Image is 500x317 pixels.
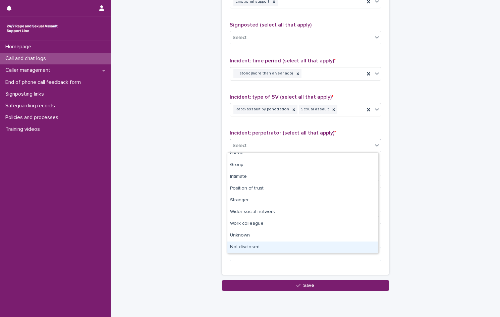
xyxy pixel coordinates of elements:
div: Intimate [227,171,378,183]
div: Not disclosed [227,242,378,253]
p: Training videos [3,126,45,133]
div: Unknown [227,230,378,242]
p: Policies and processes [3,114,64,121]
span: Save [303,283,314,288]
p: Caller management [3,67,56,73]
img: rhQMoQhaT3yELyF149Cw [5,22,59,35]
div: Select... [233,142,249,149]
div: Select... [233,34,249,41]
button: Save [222,280,389,291]
div: Wider social network [227,206,378,218]
div: Rape/assault by penetration [233,105,290,114]
span: Signposted (select all that apply) [230,22,312,28]
div: Stranger [227,195,378,206]
div: Sexual assault [299,105,330,114]
div: Work colleague [227,218,378,230]
div: Group [227,159,378,171]
span: Incident: perpetrator (select all that apply) [230,130,336,136]
p: End of phone call feedback form [3,79,86,86]
span: Incident: type of SV (select all that apply) [230,94,333,100]
span: Incident: time period (select all that apply) [230,58,336,63]
p: Safeguarding records [3,103,60,109]
p: Call and chat logs [3,55,51,62]
p: Homepage [3,44,37,50]
p: Signposting links [3,91,49,97]
div: Friend [227,148,378,159]
div: Position of trust [227,183,378,195]
div: Historic (more than a year ago) [233,69,294,78]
